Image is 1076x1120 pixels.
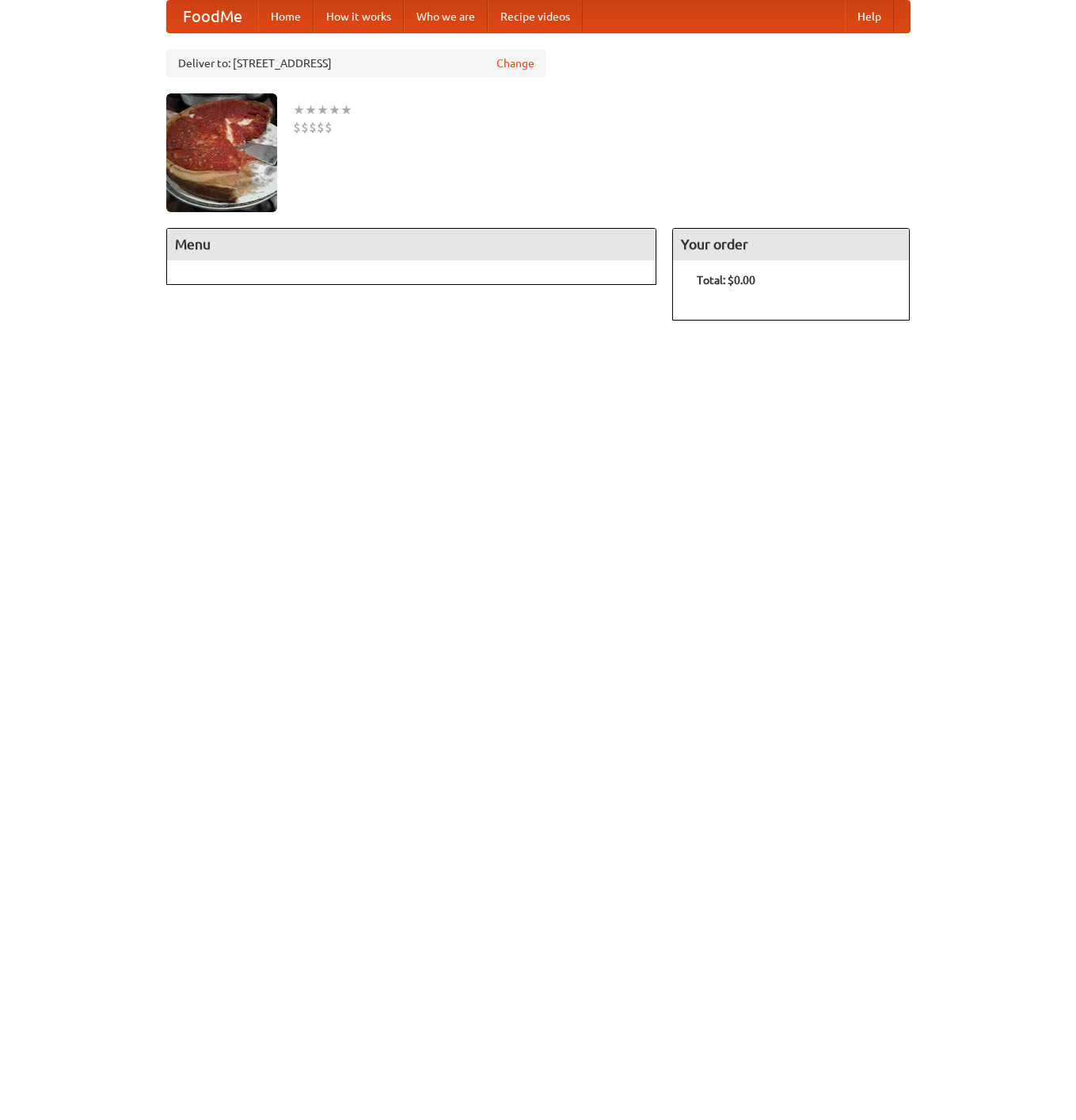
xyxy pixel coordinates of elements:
li: ★ [293,101,305,119]
a: Change [496,55,534,71]
li: $ [309,119,317,136]
img: angular.jpg [166,93,277,212]
li: ★ [340,101,352,119]
b: Total: $0.00 [697,274,755,287]
li: ★ [317,101,329,119]
li: $ [317,119,325,136]
h4: Menu [167,229,656,260]
a: FoodMe [167,1,258,32]
li: $ [325,119,333,136]
h4: Your order [673,229,909,260]
li: ★ [329,101,340,119]
a: Who we are [404,1,488,32]
a: Help [845,1,894,32]
a: Recipe videos [488,1,583,32]
li: $ [293,119,301,136]
li: $ [301,119,309,136]
a: How it works [314,1,404,32]
li: ★ [305,101,317,119]
a: Home [258,1,314,32]
div: Deliver to: [STREET_ADDRESS] [166,49,546,78]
